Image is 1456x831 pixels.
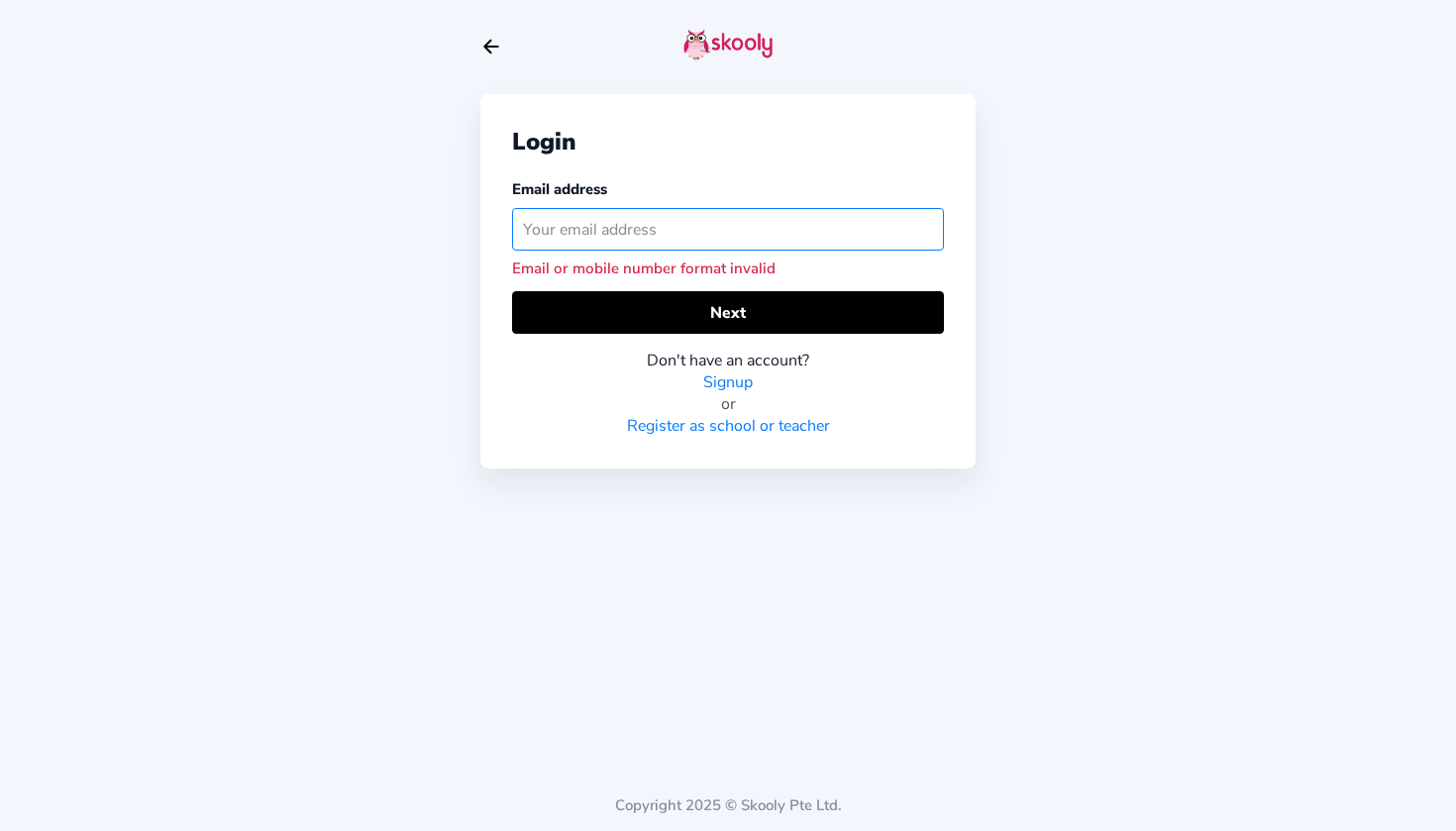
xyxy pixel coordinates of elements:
[512,259,944,278] div: Email or mobile number format invalid
[512,126,944,157] div: Login
[512,393,944,415] div: or
[683,29,773,60] img: skooly-logo.png
[512,208,944,251] input: Your email address
[512,179,607,199] label: Email address
[512,291,944,334] button: Next
[512,350,944,371] div: Don't have an account?
[627,415,830,437] a: Register as school or teacher
[703,371,753,393] a: Signup
[480,36,502,57] button: arrow back outline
